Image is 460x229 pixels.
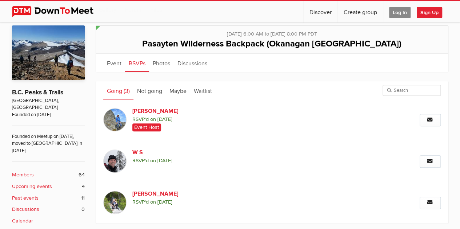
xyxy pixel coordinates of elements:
[12,171,34,179] b: Members
[12,126,85,154] span: Founded on Meetup on [DATE], moved to [GEOGRAPHIC_DATA] in [DATE]
[124,87,130,95] span: (3)
[132,198,340,206] span: RSVP'd on
[82,183,85,191] span: 4
[103,81,133,99] a: Going (3)
[132,189,257,198] a: [PERSON_NAME]
[132,115,340,123] span: RSVP'd on
[417,7,442,18] span: Sign Up
[383,85,441,96] input: Search
[132,148,257,157] a: W S
[417,1,448,23] a: Sign Up
[103,150,127,173] img: W S
[12,25,85,80] img: B.C. Peaks & Trails
[103,108,127,131] img: Andrew
[157,158,172,164] i: [DATE]
[338,1,383,23] a: Create group
[79,171,85,179] span: 64
[12,171,85,179] a: Members 64
[12,89,63,96] a: B.C. Peaks & Trails
[103,191,127,214] img: Susanne
[125,54,149,72] a: RSVPs
[149,54,174,72] a: Photos
[103,54,125,72] a: Event
[133,81,166,99] a: Not going
[12,205,85,213] a: Discussions 0
[12,194,85,202] a: Past events 11
[174,54,211,72] a: Discussions
[157,199,172,205] i: [DATE]
[103,26,441,38] div: [DATE] 6:00 AM to [DATE] 8:00 PM PDT
[389,7,411,18] span: Log In
[81,205,85,213] span: 0
[166,81,190,99] a: Maybe
[81,194,85,202] span: 11
[12,6,105,17] img: DownToMeet
[132,107,257,115] a: [PERSON_NAME]
[12,194,39,202] b: Past events
[157,116,172,122] i: [DATE]
[12,111,85,118] span: Founded on [DATE]
[12,217,33,225] b: Calendar
[142,38,401,49] span: Pasayten Wilderness Backpack (Okanagan [GEOGRAPHIC_DATA])
[132,157,340,165] span: RSVP'd on
[12,183,85,191] a: Upcoming events 4
[383,1,416,23] a: Log In
[12,205,39,213] b: Discussions
[12,183,52,191] b: Upcoming events
[190,81,216,99] a: Waitlist
[12,217,85,225] a: Calendar
[304,1,337,23] a: Discover
[12,97,85,111] span: [GEOGRAPHIC_DATA], [GEOGRAPHIC_DATA]
[132,123,161,131] span: Event Host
